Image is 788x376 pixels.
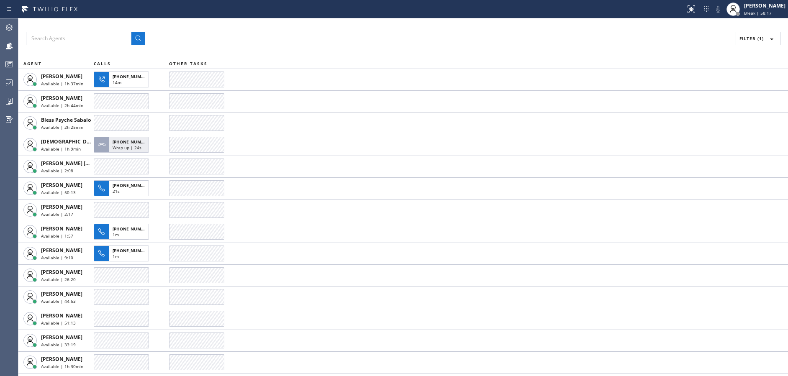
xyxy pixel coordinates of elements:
[41,138,139,145] span: [DEMOGRAPHIC_DATA][PERSON_NAME]
[41,102,83,108] span: Available | 2h 44min
[41,95,82,102] span: [PERSON_NAME]
[94,134,151,155] button: [PHONE_NUMBER]Wrap up | 24s
[41,160,125,167] span: [PERSON_NAME] [PERSON_NAME]
[41,81,83,87] span: Available | 1h 37min
[41,247,82,254] span: [PERSON_NAME]
[41,312,82,319] span: [PERSON_NAME]
[41,233,73,239] span: Available | 1:57
[41,255,73,261] span: Available | 9:10
[744,2,785,9] div: [PERSON_NAME]
[113,79,121,85] span: 14m
[739,36,764,41] span: Filter (1)
[113,182,151,188] span: [PHONE_NUMBER]
[94,243,151,264] button: [PHONE_NUMBER]1m
[744,10,772,16] span: Break | 58:17
[41,342,76,348] span: Available | 33:19
[41,356,82,363] span: [PERSON_NAME]
[41,290,82,297] span: [PERSON_NAME]
[41,276,76,282] span: Available | 26:20
[113,74,151,79] span: [PHONE_NUMBER]
[94,69,151,90] button: [PHONE_NUMBER]14m
[41,320,76,326] span: Available | 51:13
[41,225,82,232] span: [PERSON_NAME]
[113,232,119,238] span: 1m
[94,178,151,199] button: [PHONE_NUMBER]21s
[23,61,42,67] span: AGENT
[94,61,111,67] span: CALLS
[41,334,82,341] span: [PERSON_NAME]
[41,203,82,210] span: [PERSON_NAME]
[113,188,120,194] span: 21s
[169,61,208,67] span: OTHER TASKS
[736,32,780,45] button: Filter (1)
[41,211,73,217] span: Available | 2:17
[26,32,131,45] input: Search Agents
[41,182,82,189] span: [PERSON_NAME]
[41,189,76,195] span: Available | 50:13
[712,3,724,15] button: Mute
[41,116,91,123] span: Bless Psyche Sabalo
[113,145,141,151] span: Wrap up | 24s
[94,221,151,242] button: [PHONE_NUMBER]1m
[41,298,76,304] span: Available | 44:53
[41,73,82,80] span: [PERSON_NAME]
[41,168,73,174] span: Available | 2:08
[41,269,82,276] span: [PERSON_NAME]
[113,226,151,232] span: [PHONE_NUMBER]
[41,146,81,152] span: Available | 1h 9min
[113,253,119,259] span: 1m
[113,139,151,145] span: [PHONE_NUMBER]
[113,248,151,253] span: [PHONE_NUMBER]
[41,124,83,130] span: Available | 2h 25min
[41,363,83,369] span: Available | 1h 30min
